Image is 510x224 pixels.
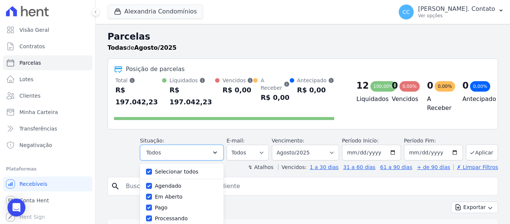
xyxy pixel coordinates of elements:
span: Conta Hent [19,197,49,204]
a: Recebíveis [3,177,92,191]
div: 12 [357,80,369,92]
div: R$ 0,00 [261,92,289,104]
a: Contratos [3,39,92,54]
label: Agendado [155,183,181,189]
div: R$ 0,00 [223,84,253,96]
span: Lotes [19,76,34,83]
button: Exportar [451,202,498,213]
a: Negativação [3,138,92,153]
strong: Agosto/2025 [134,44,177,51]
a: Lotes [3,72,92,87]
div: 0 [392,80,398,92]
a: Visão Geral [3,22,92,37]
span: Minha Carteira [19,108,58,116]
div: 0 [427,80,433,92]
div: Posição de parcelas [126,65,185,74]
div: R$ 197.042,23 [170,84,215,108]
label: Período Fim: [404,137,463,145]
div: Antecipado [297,77,334,84]
a: 61 a 90 dias [380,164,412,170]
span: Visão Geral [19,26,49,34]
a: Conta Hent [3,193,92,208]
label: E-mail: [227,138,245,144]
h2: Parcelas [108,30,498,43]
div: 0 [462,80,469,92]
label: Vencimento: [272,138,304,144]
label: Selecionar todos [155,169,199,175]
div: Plataformas [6,165,89,174]
div: Liquidados [170,77,215,84]
i: search [111,182,120,191]
span: Transferências [19,125,57,132]
button: CC [PERSON_NAME]. Contato Ver opções [393,1,510,22]
label: Processando [155,215,188,221]
span: Todos [146,148,161,157]
span: CC [402,9,410,15]
a: Transferências [3,121,92,136]
a: Clientes [3,88,92,103]
span: Negativação [19,141,52,149]
p: de [108,43,177,52]
label: Pago [155,205,168,211]
h4: A Receber [427,95,451,113]
a: 1 a 30 dias [310,164,339,170]
a: + de 90 dias [417,164,450,170]
h4: Vencidos [392,95,415,104]
button: Todos [140,145,224,160]
button: Alexandria Condomínios [108,4,203,19]
div: R$ 0,00 [297,84,334,96]
div: R$ 197.042,23 [115,84,162,108]
span: Clientes [19,92,40,99]
div: Open Intercom Messenger [7,199,25,217]
div: 0,00% [470,81,490,92]
span: Contratos [19,43,45,50]
p: [PERSON_NAME]. Contato [418,5,495,13]
label: Vencidos: [278,164,307,170]
div: A Receber [261,77,289,92]
a: Parcelas [3,55,92,70]
input: Buscar por nome do lote ou do cliente [121,179,495,194]
p: Ver opções [418,13,495,19]
div: 100,00% [370,81,396,92]
label: ↯ Atalhos [248,164,273,170]
a: Minha Carteira [3,105,92,120]
a: 31 a 60 dias [343,164,375,170]
label: Período Inicío: [342,138,379,144]
div: 0,00% [435,81,455,92]
button: Aplicar [466,144,498,160]
label: Em Aberto [155,194,183,200]
div: Vencidos [223,77,253,84]
h4: Liquidados [357,95,380,104]
span: Parcelas [19,59,41,67]
span: Recebíveis [19,180,47,188]
strong: Todas [108,44,127,51]
div: Total [115,77,162,84]
label: Situação: [140,138,164,144]
a: ✗ Limpar Filtros [453,164,498,170]
div: 0,00% [399,81,420,92]
h4: Antecipado [462,95,486,104]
